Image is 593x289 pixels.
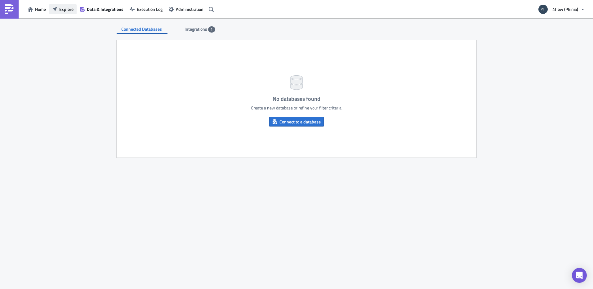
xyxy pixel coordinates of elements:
[77,4,127,14] button: Data & Integrations
[552,6,578,12] span: 4flow (Phinia)
[251,105,342,111] div: Create a new database or refine your filter criteria.
[4,4,14,14] img: PushMetrics
[538,4,548,15] img: Avatar
[87,6,123,12] span: Data & Integrations
[59,6,74,12] span: Explore
[25,4,49,14] button: Home
[35,6,46,12] span: Home
[279,118,321,125] span: Connect to a database
[176,6,203,12] span: Administration
[211,27,213,32] span: 1
[269,117,324,127] button: Connect to a database
[251,96,342,102] h4: No databases found
[121,26,163,32] span: Connected Databases
[166,4,207,14] button: Administration
[49,4,77,14] button: Explore
[535,2,588,16] button: 4flow (Phinia)
[127,4,166,14] button: Execution Log
[185,26,208,32] span: Integrations
[137,6,163,12] span: Execution Log
[572,268,587,283] div: Open Intercom Messenger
